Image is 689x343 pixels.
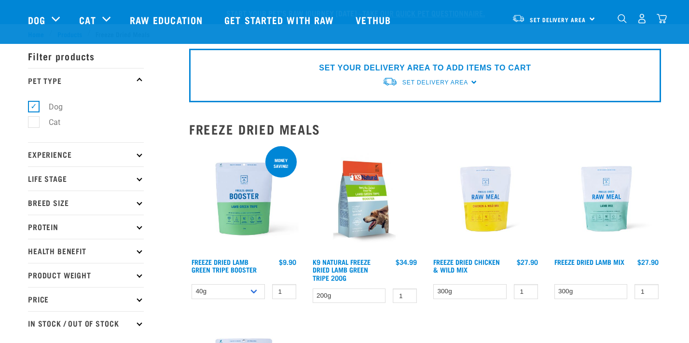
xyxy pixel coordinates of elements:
p: Life Stage [28,166,144,191]
p: Product Weight [28,263,144,287]
a: K9 Natural Freeze Dried Lamb Green Tripe 200g [313,260,371,279]
p: Price [28,287,144,311]
img: Freeze Dried Lamb Green Tripe [189,144,299,254]
input: 1 [393,288,417,303]
label: Cat [33,116,64,128]
img: home-icon-1@2x.png [618,14,627,23]
input: 1 [514,284,538,299]
img: home-icon@2x.png [657,14,667,24]
div: $9.90 [279,258,296,266]
span: Set Delivery Area [530,18,586,21]
p: Pet Type [28,68,144,92]
p: Experience [28,142,144,166]
img: van-moving.png [512,14,525,23]
div: $27.90 [637,258,659,266]
a: Cat [79,13,96,27]
input: 1 [272,284,296,299]
p: Breed Size [28,191,144,215]
h2: Freeze Dried Meals [189,122,661,137]
a: Freeze Dried Lamb Mix [554,260,624,263]
div: Money saving! [265,153,297,173]
p: Health Benefit [28,239,144,263]
label: Dog [33,101,67,113]
p: In Stock / Out Of Stock [28,311,144,335]
img: user.png [637,14,647,24]
a: Dog [28,13,45,27]
a: Vethub [346,0,403,39]
img: K9 Square [310,144,420,254]
a: Freeze Dried Chicken & Wild Mix [433,260,500,271]
div: $27.90 [517,258,538,266]
div: $34.99 [396,258,417,266]
img: van-moving.png [382,77,398,87]
input: 1 [634,284,659,299]
a: Raw Education [120,0,215,39]
a: Freeze Dried Lamb Green Tripe Booster [192,260,257,271]
p: Protein [28,215,144,239]
a: Get started with Raw [215,0,346,39]
img: RE Product Shoot 2023 Nov8678 [431,144,540,254]
img: RE Product Shoot 2023 Nov8677 [552,144,661,254]
p: SET YOUR DELIVERY AREA TO ADD ITEMS TO CART [319,62,531,74]
p: Filter products [28,44,144,68]
span: Set Delivery Area [402,79,468,86]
